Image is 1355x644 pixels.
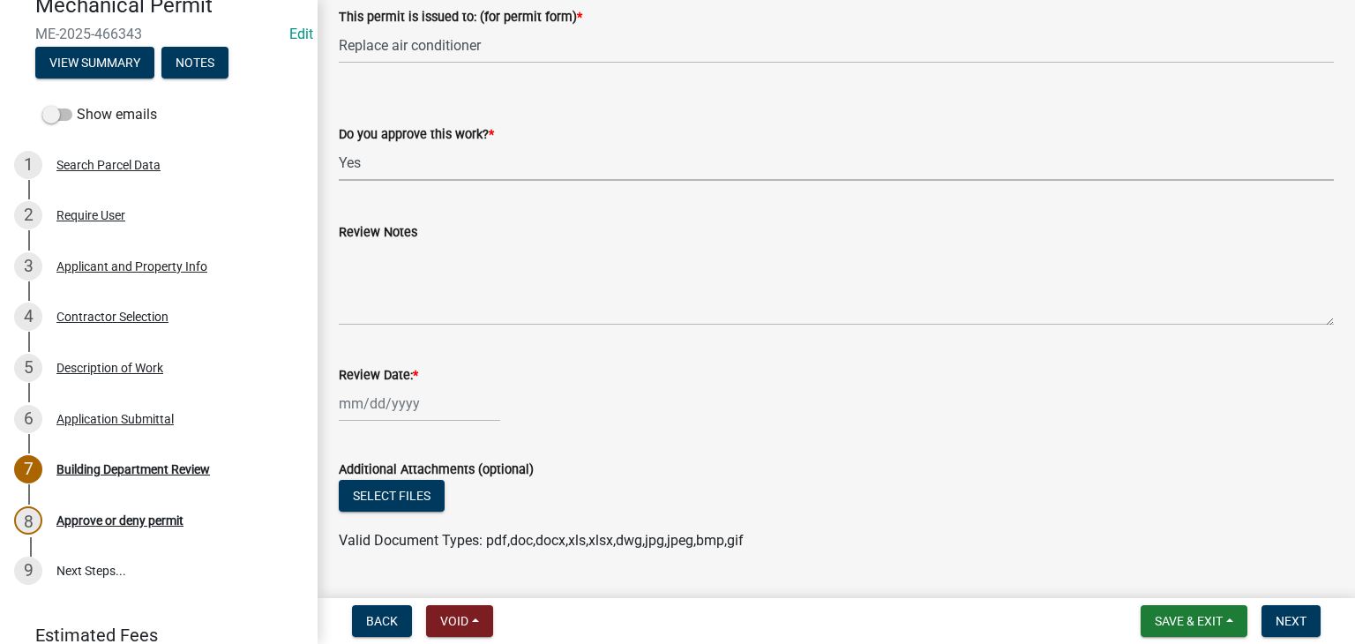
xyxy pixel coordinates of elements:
a: Edit [289,26,313,42]
input: mm/dd/yyyy [339,386,500,422]
div: Require User [56,209,125,221]
wm-modal-confirm: Edit Application Number [289,26,313,42]
wm-modal-confirm: Notes [161,56,228,71]
button: Save & Exit [1141,605,1247,637]
div: Applicant and Property Info [56,260,207,273]
span: Next [1276,614,1306,628]
span: Save & Exit [1155,614,1223,628]
div: 8 [14,506,42,535]
div: Application Submittal [56,413,174,425]
label: Review Notes [339,227,417,239]
div: Approve or deny permit [56,514,183,527]
wm-modal-confirm: Summary [35,56,154,71]
button: Back [352,605,412,637]
div: Contractor Selection [56,311,168,323]
div: Building Department Review [56,463,210,476]
label: This permit is issued to: (for permit form) [339,11,582,24]
span: Valid Document Types: pdf,doc,docx,xls,xlsx,dwg,jpg,jpeg,bmp,gif [339,532,744,549]
div: 7 [14,455,42,483]
div: 6 [14,405,42,433]
div: Search Parcel Data [56,159,161,171]
button: Notes [161,47,228,79]
div: 5 [14,354,42,382]
label: Review Date: [339,370,418,382]
div: Description of Work [56,362,163,374]
span: Back [366,614,398,628]
label: Do you approve this work? [339,129,494,141]
label: Additional Attachments (optional) [339,464,534,476]
button: Void [426,605,493,637]
div: 1 [14,151,42,179]
button: View Summary [35,47,154,79]
div: 9 [14,557,42,585]
div: 3 [14,252,42,281]
span: ME-2025-466343 [35,26,282,42]
div: 2 [14,201,42,229]
label: Show emails [42,104,157,125]
button: Select files [339,480,445,512]
div: 4 [14,303,42,331]
button: Next [1261,605,1321,637]
span: Void [440,614,468,628]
